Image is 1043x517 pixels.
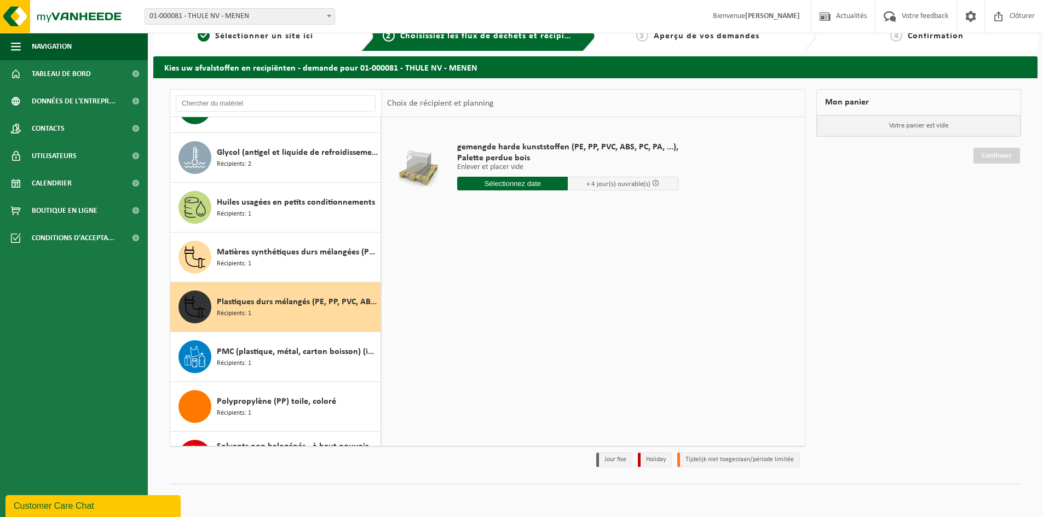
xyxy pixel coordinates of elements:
[382,90,499,117] div: Choix de récipient et planning
[677,452,800,467] li: Tijdelijk niet toegestaan/période limitée
[32,115,65,142] span: Contacts
[170,183,381,233] button: Huiles usagées en petits conditionnements Récipients: 1
[400,32,583,40] span: Choisissiez les flux de déchets et récipients
[170,133,381,183] button: Glycol (antigel et liquide de refroidissement) in 200l Récipients: 2
[170,332,381,382] button: PMC (plastique, métal, carton boisson) (industriel) Récipients: 1
[217,146,378,159] span: Glycol (antigel et liquide de refroidissement) in 200l
[217,395,336,408] span: Polypropylène (PP) toile, coloré
[745,12,800,20] strong: [PERSON_NAME]
[198,30,210,42] span: 1
[217,358,251,369] span: Récipients: 1
[217,295,378,309] span: Plastiques durs mélangés (PE, PP, PVC, ABS, PC, PA, ...), recyclable (industriel)
[217,345,378,358] span: PMC (plastique, métal, carton boisson) (industriel)
[145,9,335,24] span: 01-000081 - THULE NV - MENEN
[217,408,251,419] span: Récipients: 1
[816,89,1021,115] div: Mon panier
[654,32,759,40] span: Aperçu de vos demandes
[215,32,313,40] span: Sélectionner un site ici
[5,493,183,517] iframe: chat widget
[217,259,251,269] span: Récipients: 1
[596,452,632,467] li: Jour fixe
[153,56,1038,78] h2: Kies uw afvalstoffen en recipiënten - demande pour 01-000081 - THULE NV - MENEN
[457,164,678,171] p: Enlever et placer vide
[638,452,672,467] li: Holiday
[170,233,381,282] button: Matières synthétiques durs mélangées (PE, PP et PVC), recyclables (industriel) Récipients: 1
[32,197,97,224] span: Boutique en ligne
[32,33,72,60] span: Navigation
[159,30,353,43] a: 1Sélectionner un site ici
[817,115,1021,136] p: Votre panier est vide
[170,382,381,432] button: Polypropylène (PP) toile, coloré Récipients: 1
[32,170,72,197] span: Calendrier
[636,30,648,42] span: 3
[32,224,114,252] span: Conditions d'accepta...
[217,196,375,209] span: Huiles usagées en petits conditionnements
[217,440,378,453] span: Solvants non halogénés - à haut pouvoir calorifique en fût 200L
[973,148,1020,164] a: Continuer
[32,88,116,115] span: Données de l'entrepr...
[145,8,335,25] span: 01-000081 - THULE NV - MENEN
[217,246,378,259] span: Matières synthétiques durs mélangées (PE, PP et PVC), recyclables (industriel)
[32,60,91,88] span: Tableau de bord
[457,142,678,153] span: gemengde harde kunststoffen (PE, PP, PVC, ABS, PC, PA, ...),
[457,177,568,190] input: Sélectionnez date
[32,142,77,170] span: Utilisateurs
[217,159,251,170] span: Récipients: 2
[908,32,964,40] span: Confirmation
[586,181,650,188] span: + 4 jour(s) ouvrable(s)
[170,282,381,332] button: Plastiques durs mélangés (PE, PP, PVC, ABS, PC, PA, ...), recyclable (industriel) Récipients: 1
[457,153,678,164] span: Palette perdue bois
[217,209,251,219] span: Récipients: 1
[890,30,902,42] span: 4
[176,95,376,112] input: Chercher du matériel
[170,432,381,484] button: Solvants non halogénés - à haut pouvoir calorifique en fût 200L
[217,309,251,319] span: Récipients: 1
[383,30,395,42] span: 2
